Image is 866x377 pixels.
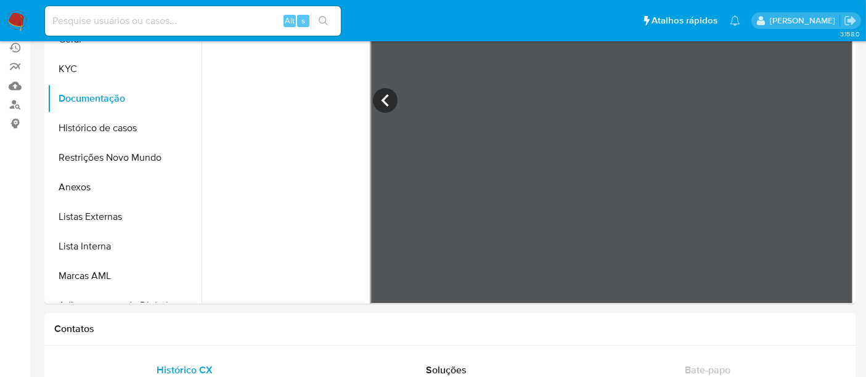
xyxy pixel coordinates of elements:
[47,84,202,113] button: Documentação
[730,15,740,26] a: Notificações
[426,363,467,377] span: Soluções
[685,363,730,377] span: Bate-papo
[45,13,341,29] input: Pesquise usuários ou casos...
[47,54,202,84] button: KYC
[840,29,860,39] span: 3.158.0
[844,14,857,27] a: Sair
[311,12,336,30] button: search-icon
[285,15,295,26] span: Alt
[47,291,202,320] button: Adiantamentos de Dinheiro
[157,363,213,377] span: Histórico CX
[54,323,846,335] h1: Contatos
[47,113,202,143] button: Histórico de casos
[47,232,202,261] button: Lista Interna
[47,172,202,202] button: Anexos
[770,15,839,26] p: erico.trevizan@mercadopago.com.br
[47,143,202,172] button: Restrições Novo Mundo
[47,202,202,232] button: Listas Externas
[47,261,202,291] button: Marcas AML
[652,14,717,27] span: Atalhos rápidos
[301,15,305,26] span: s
